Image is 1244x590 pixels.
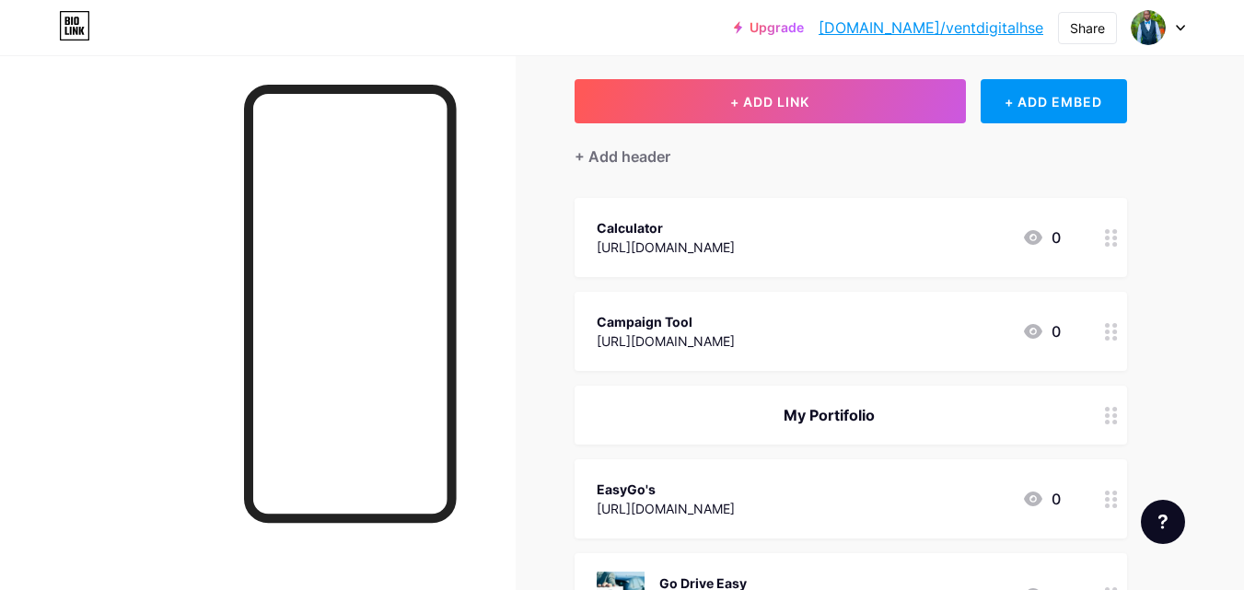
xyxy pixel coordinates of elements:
div: Share [1070,18,1105,38]
button: + ADD LINK [575,79,966,123]
div: [URL][DOMAIN_NAME] [597,499,735,518]
div: [URL][DOMAIN_NAME] [597,331,735,351]
div: + ADD EMBED [981,79,1127,123]
a: Upgrade [734,20,804,35]
div: 0 [1022,320,1061,342]
div: 0 [1022,226,1061,249]
a: [DOMAIN_NAME]/ventdigitalhse [819,17,1043,39]
div: 0 [1022,488,1061,510]
div: EasyGo's [597,480,735,499]
img: ventdigitalhse [1131,10,1166,45]
div: [URL][DOMAIN_NAME] [597,237,735,257]
span: + ADD LINK [730,94,809,110]
div: Campaign Tool [597,312,735,331]
div: Calculator [597,218,735,237]
div: My Portifolio [597,404,1061,426]
div: + Add header [575,145,670,168]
